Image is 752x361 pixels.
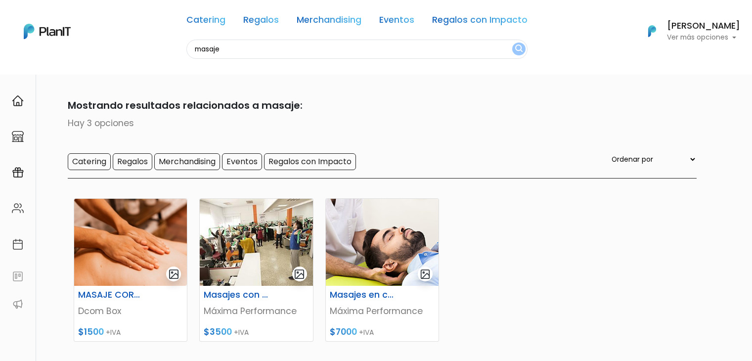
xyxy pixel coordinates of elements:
span: +IVA [234,327,249,337]
img: thumb_masaje_camilla.jpg [326,199,439,286]
a: Regalos [243,16,279,28]
input: Regalos con Impacto [264,153,356,170]
a: Merchandising [297,16,361,28]
input: Buscá regalos, desayunos, y más [186,40,528,59]
h6: Masajes con pelota Reflex [198,290,276,300]
h6: Masajes en camilla [324,290,402,300]
p: Mostrando resultados relacionados a masaje: [56,98,697,113]
span: $7000 [330,326,357,338]
p: Dcom Box [78,305,183,317]
img: feedback-78b5a0c8f98aac82b08bfc38622c3050aee476f2c9584af64705fc4e61158814.svg [12,271,24,282]
a: gallery-light Masajes en camilla Máxima Performance $7000 +IVA [325,198,439,342]
a: Eventos [379,16,414,28]
h6: [PERSON_NAME] [667,22,740,31]
img: partners-52edf745621dab592f3b2c58e3bca9d71375a7ef29c3b500c9f145b62cc070d4.svg [12,298,24,310]
button: PlanIt Logo [PERSON_NAME] Ver más opciones [635,18,740,44]
img: search_button-432b6d5273f82d61273b3651a40e1bd1b912527efae98b1b7a1b2c0702e16a8d.svg [515,45,523,54]
span: +IVA [359,327,374,337]
p: Máxima Performance [204,305,309,317]
img: PlanIt Logo [641,20,663,42]
img: PlanIt Logo [24,24,71,39]
img: calendar-87d922413cdce8b2cf7b7f5f62616a5cf9e4887200fb71536465627b3292af00.svg [12,238,24,250]
a: Regalos con Impacto [432,16,528,28]
input: Merchandising [154,153,220,170]
img: home-e721727adea9d79c4d83392d1f703f7f8bce08238fde08b1acbfd93340b81755.svg [12,95,24,107]
a: gallery-light MASAJE CORPORAL Dcom Box $1500 +IVA [74,198,187,342]
span: $1500 [78,326,104,338]
a: gallery-light Masajes con pelota Reflex Máxima Performance $3500 +IVA [199,198,313,342]
img: campaigns-02234683943229c281be62815700db0a1741e53638e28bf9629b52c665b00959.svg [12,167,24,179]
img: people-662611757002400ad9ed0e3c099ab2801c6687ba6c219adb57efc949bc21e19d.svg [12,202,24,214]
a: Catering [186,16,225,28]
img: thumb_ejercicio-empresa.jpeg [200,199,312,286]
img: gallery-light [168,269,179,280]
span: $3500 [204,326,232,338]
p: Hay 3 opciones [56,117,697,130]
span: +IVA [106,327,121,337]
input: Eventos [222,153,262,170]
input: Catering [68,153,111,170]
h6: MASAJE CORPORAL [72,290,150,300]
p: Ver más opciones [667,34,740,41]
p: Máxima Performance [330,305,435,317]
img: marketplace-4ceaa7011d94191e9ded77b95e3339b90024bf715f7c57f8cf31f2d8c509eaba.svg [12,131,24,142]
img: thumb_EEBA820B-9A13-4920-8781-964E5B39F6D7.jpeg [74,199,187,286]
img: gallery-light [294,269,305,280]
input: Regalos [113,153,152,170]
img: gallery-light [420,269,431,280]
